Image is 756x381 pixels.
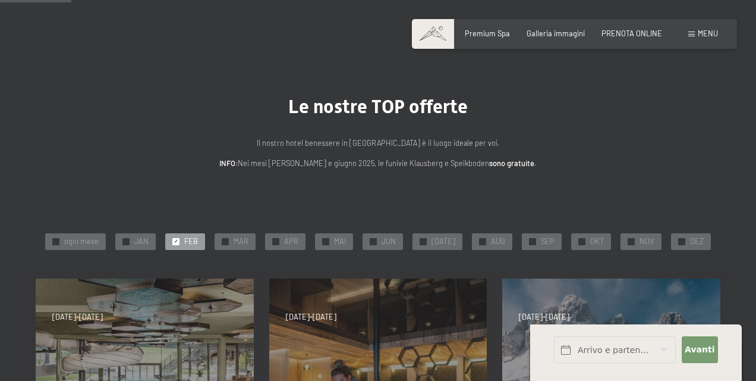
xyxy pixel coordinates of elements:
[431,236,455,247] span: [DATE]
[274,238,278,245] span: ✓
[140,137,616,149] p: Il nostro hotel benessere in [GEOGRAPHIC_DATA] è il luogo ideale per voi.
[134,236,149,247] span: JAN
[680,238,684,245] span: ✓
[54,238,58,245] span: ✓
[465,29,510,38] a: Premium Spa
[685,344,714,356] span: Avanti
[421,238,426,245] span: ✓
[174,238,178,245] span: ✓
[629,238,634,245] span: ✓
[371,238,376,245] span: ✓
[382,236,396,247] span: JUN
[334,236,346,247] span: MAI
[527,29,585,38] a: Galleria immagini
[601,29,662,38] a: PRENOTA ONLINE
[541,236,555,247] span: SEP
[324,238,328,245] span: ✓
[698,29,718,38] span: Menu
[184,236,198,247] span: FEB
[234,236,248,247] span: MAR
[64,236,99,247] span: ogni mese
[286,312,336,323] span: [DATE]-[DATE]
[640,236,654,247] span: NOV
[140,157,616,169] p: Nei mesi [PERSON_NAME] e giugno 2025, le funivie Klausberg e Speikboden .
[284,236,298,247] span: APR
[531,238,535,245] span: ✓
[124,238,128,245] span: ✓
[223,238,228,245] span: ✓
[690,236,704,247] span: DEZ
[288,95,468,118] span: Le nostre TOP offerte
[489,158,534,168] strong: sono gratuite
[580,238,584,245] span: ✓
[491,236,505,247] span: AUG
[590,236,604,247] span: OKT
[219,158,238,168] strong: INFO:
[481,238,485,245] span: ✓
[52,312,103,323] span: [DATE]-[DATE]
[519,312,569,323] span: [DATE]-[DATE]
[682,336,719,363] button: Avanti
